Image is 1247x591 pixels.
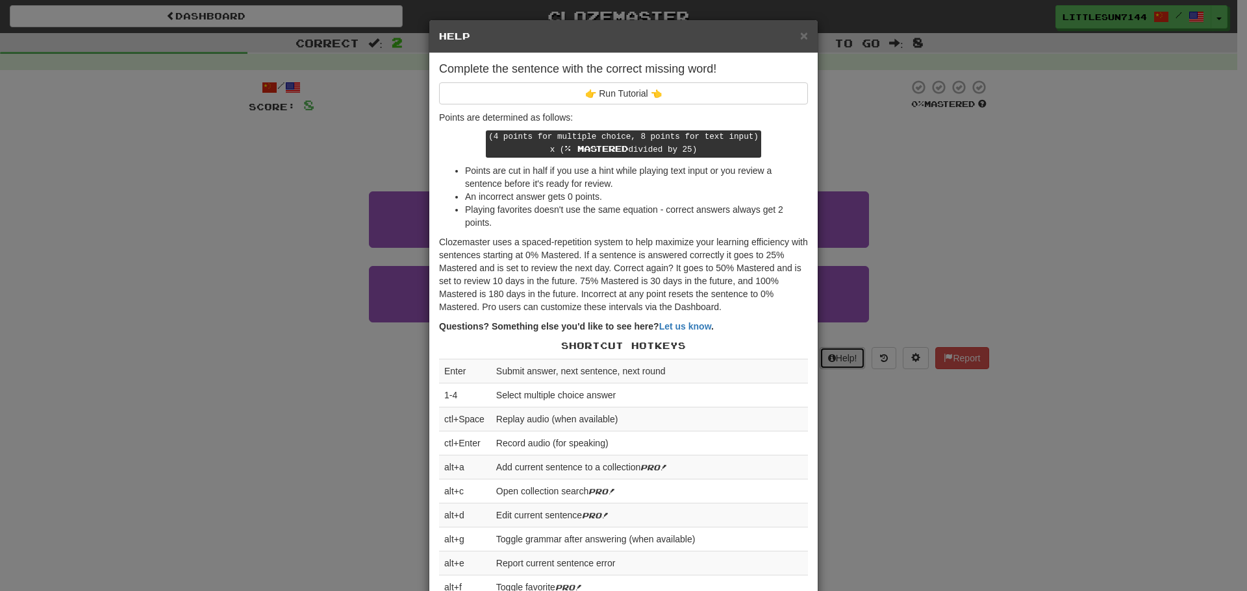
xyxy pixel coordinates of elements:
[439,235,808,313] p: Clozemaster uses a spaced-repetition system to help maximize your learning efficiency with senten...
[439,82,808,104] button: 👉 Run Tutorial 👈
[439,339,808,352] p: Shortcut Hotkeys
[439,455,491,479] td: alt+a
[491,431,808,455] td: Record audio (for speaking)
[800,29,808,42] button: Close
[439,503,491,527] td: alt+d
[564,143,628,154] span: % Mastered
[439,359,491,383] td: Enter
[491,359,808,383] td: Submit answer, next sentence, next round
[439,479,491,503] td: alt+c
[582,511,608,520] em: Pro!
[439,383,491,407] td: 1-4
[465,190,808,203] li: An incorrect answer gets 0 points.
[588,487,614,496] em: Pro!
[439,321,714,332] strong: Questions? Something else you'd like to see here? .
[439,63,808,76] h4: Complete the sentence with the correct missing word!
[491,503,808,527] td: Edit current sentence
[491,383,808,407] td: Select multiple choice answer
[439,527,491,551] td: alt+g
[640,463,666,472] em: Pro!
[659,321,711,332] a: Let us know
[486,130,761,158] kbd: (4 points for multiple choice, 8 points for text input) x ( divided by 25)
[439,407,491,431] td: ctl+Space
[465,164,808,190] li: Points are cut in half if you use a hint while playing text input or you review a sentence before...
[439,551,491,575] td: alt+e
[439,431,491,455] td: ctl+Enter
[465,203,808,229] li: Playing favorites doesn't use the same equation - correct answers always get 2 points.
[491,527,808,551] td: Toggle grammar after answering (when available)
[439,30,808,43] h5: Help
[491,407,808,431] td: Replay audio (when available)
[800,28,808,43] span: ×
[491,479,808,503] td: Open collection search
[491,455,808,479] td: Add current sentence to a collection
[491,551,808,575] td: Report current sentence error
[439,111,808,124] p: Points are determined as follows:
